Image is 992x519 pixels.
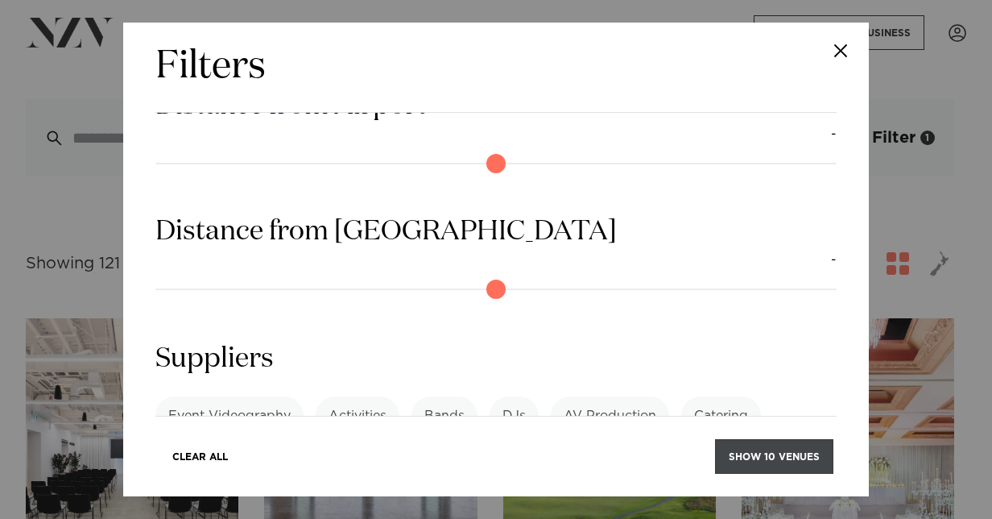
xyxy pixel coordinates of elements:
label: AV Production [551,397,669,435]
label: Event Videography [155,397,304,435]
button: Close [812,23,869,79]
button: Show 10 venues [715,439,833,474]
label: Catering [681,397,761,435]
label: DJs [490,397,539,435]
label: Activities [316,397,399,435]
label: Bands [411,397,477,435]
output: - [831,250,837,270]
h3: Distance from [GEOGRAPHIC_DATA] [155,214,837,250]
output: - [831,124,837,144]
button: Clear All [159,439,242,474]
h3: Suppliers [155,341,837,377]
h2: Filters [155,42,266,93]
